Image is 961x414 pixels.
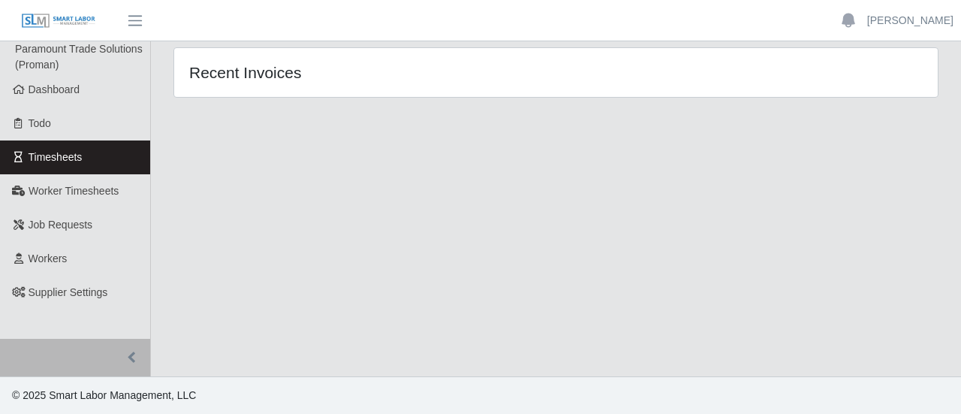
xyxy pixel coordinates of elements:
[189,63,482,82] h4: Recent Invoices
[29,83,80,95] span: Dashboard
[29,252,68,264] span: Workers
[29,117,51,129] span: Todo
[29,286,108,298] span: Supplier Settings
[12,389,196,401] span: © 2025 Smart Labor Management, LLC
[29,185,119,197] span: Worker Timesheets
[867,13,953,29] a: [PERSON_NAME]
[29,151,83,163] span: Timesheets
[15,43,143,71] span: Paramount Trade Solutions (Proman)
[21,13,96,29] img: SLM Logo
[29,219,93,231] span: Job Requests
